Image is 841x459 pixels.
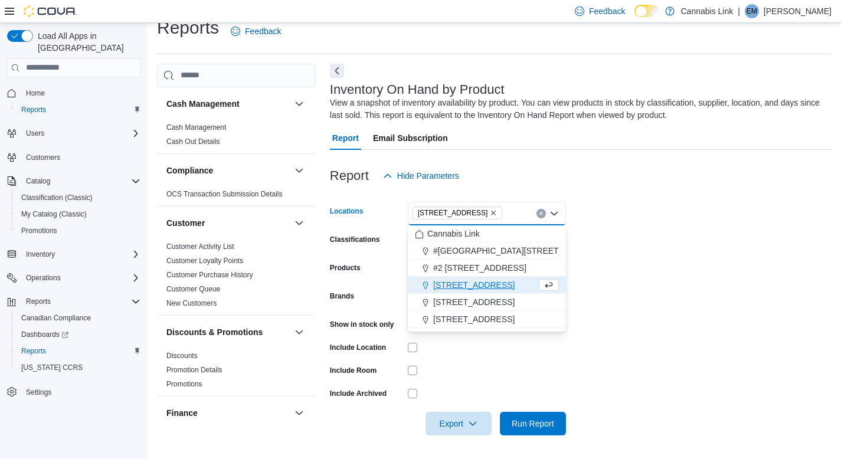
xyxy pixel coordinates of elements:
[21,209,87,219] span: My Catalog (Classic)
[330,263,361,273] label: Products
[26,129,44,138] span: Users
[21,105,46,114] span: Reports
[427,228,480,240] span: Cannabis Link
[166,189,283,199] span: OCS Transaction Submission Details
[166,407,198,419] h3: Finance
[21,294,140,309] span: Reports
[12,101,145,118] button: Reports
[26,176,50,186] span: Catalog
[21,174,140,188] span: Catalog
[408,260,566,277] button: #2 [STREET_ADDRESS]
[292,163,306,178] button: Compliance
[292,406,306,420] button: Finance
[21,126,49,140] button: Users
[166,165,213,176] h3: Compliance
[21,385,56,399] a: Settings
[378,164,464,188] button: Hide Parameters
[226,19,286,43] a: Feedback
[2,84,145,101] button: Home
[166,123,226,132] span: Cash Management
[17,207,140,221] span: My Catalog (Classic)
[634,5,659,17] input: Dark Mode
[21,150,65,165] a: Customers
[330,389,387,398] label: Include Archived
[17,311,96,325] a: Canadian Compliance
[166,326,263,338] h3: Discounts & Promotions
[21,271,140,285] span: Operations
[166,271,253,279] a: Customer Purchase History
[408,242,566,260] button: #[GEOGRAPHIC_DATA][STREET_ADDRESS]
[332,126,359,150] span: Report
[166,270,253,280] span: Customer Purchase History
[166,242,234,251] span: Customer Activity List
[166,98,240,110] h3: Cash Management
[166,257,243,265] a: Customer Loyalty Points
[589,5,625,17] span: Feedback
[17,360,140,375] span: Washington CCRS
[764,4,832,18] p: [PERSON_NAME]
[166,190,283,198] a: OCS Transaction Submission Details
[166,326,290,338] button: Discounts & Promotions
[330,366,377,375] label: Include Room
[373,126,448,150] span: Email Subscription
[166,217,290,229] button: Customer
[166,379,202,389] span: Promotions
[24,5,77,17] img: Cova
[12,326,145,343] a: Dashboards
[21,313,91,323] span: Canadian Compliance
[12,189,145,206] button: Classification (Classic)
[500,412,566,435] button: Run Report
[12,343,145,359] button: Reports
[166,256,243,265] span: Customer Loyalty Points
[166,407,290,419] button: Finance
[536,209,546,218] button: Clear input
[330,64,344,78] button: Next
[21,150,140,165] span: Customers
[21,271,66,285] button: Operations
[330,169,369,183] h3: Report
[408,225,566,242] button: Cannabis Link
[426,412,492,435] button: Export
[157,187,316,206] div: Compliance
[738,4,740,18] p: |
[17,327,73,342] a: Dashboards
[2,383,145,400] button: Settings
[21,247,60,261] button: Inventory
[12,359,145,376] button: [US_STATE] CCRS
[413,206,503,219] span: 1225 Wonderland Road North
[418,207,488,219] span: [STREET_ADDRESS]
[330,343,386,352] label: Include Location
[7,80,140,431] nav: Complex example
[17,344,140,358] span: Reports
[2,125,145,142] button: Users
[166,352,198,360] a: Discounts
[166,351,198,360] span: Discounts
[433,279,515,291] span: [STREET_ADDRESS]
[17,191,97,205] a: Classification (Classic)
[292,97,306,111] button: Cash Management
[21,174,55,188] button: Catalog
[26,273,61,283] span: Operations
[166,284,220,294] span: Customer Queue
[21,330,68,339] span: Dashboards
[330,97,826,122] div: View a snapshot of inventory availability by product. You can view products in stock by classific...
[166,299,217,307] a: New Customers
[330,206,364,216] label: Locations
[433,412,485,435] span: Export
[157,120,316,153] div: Cash Management
[166,217,205,229] h3: Customer
[26,250,55,259] span: Inventory
[292,325,306,339] button: Discounts & Promotions
[157,240,316,315] div: Customer
[433,313,515,325] span: [STREET_ADDRESS]
[330,291,354,301] label: Brands
[21,384,140,399] span: Settings
[21,294,55,309] button: Reports
[17,103,51,117] a: Reports
[157,16,219,40] h1: Reports
[17,224,62,238] a: Promotions
[12,310,145,326] button: Canadian Compliance
[21,226,57,235] span: Promotions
